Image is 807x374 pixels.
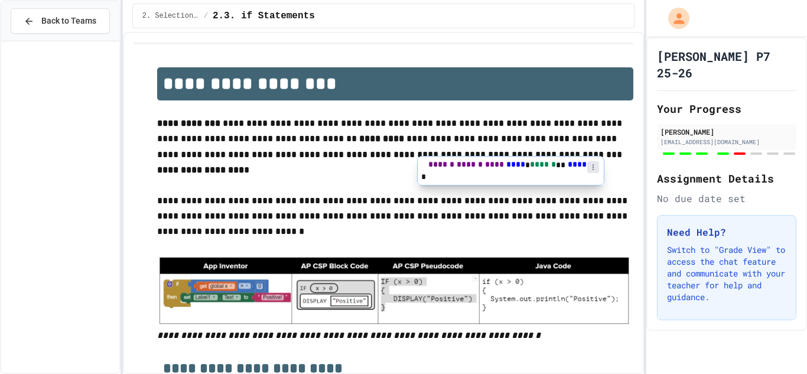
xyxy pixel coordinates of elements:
[660,126,793,137] div: [PERSON_NAME]
[142,11,199,21] span: 2. Selection and Iteration
[757,327,795,362] iframe: chat widget
[657,48,796,81] h1: [PERSON_NAME] P7 25-26
[11,8,110,34] button: Back to Teams
[709,275,795,326] iframe: chat widget
[657,191,796,206] div: No due date set
[667,225,786,239] h3: Need Help?
[657,170,796,187] h2: Assignment Details
[213,9,315,23] span: 2.3. if Statements
[204,11,208,21] span: /
[667,244,786,303] p: Switch to "Grade View" to access the chat feature and communicate with your teacher for help and ...
[656,5,692,32] div: My Account
[41,15,96,27] span: Back to Teams
[657,100,796,117] h2: Your Progress
[660,138,793,147] div: [EMAIL_ADDRESS][DOMAIN_NAME]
